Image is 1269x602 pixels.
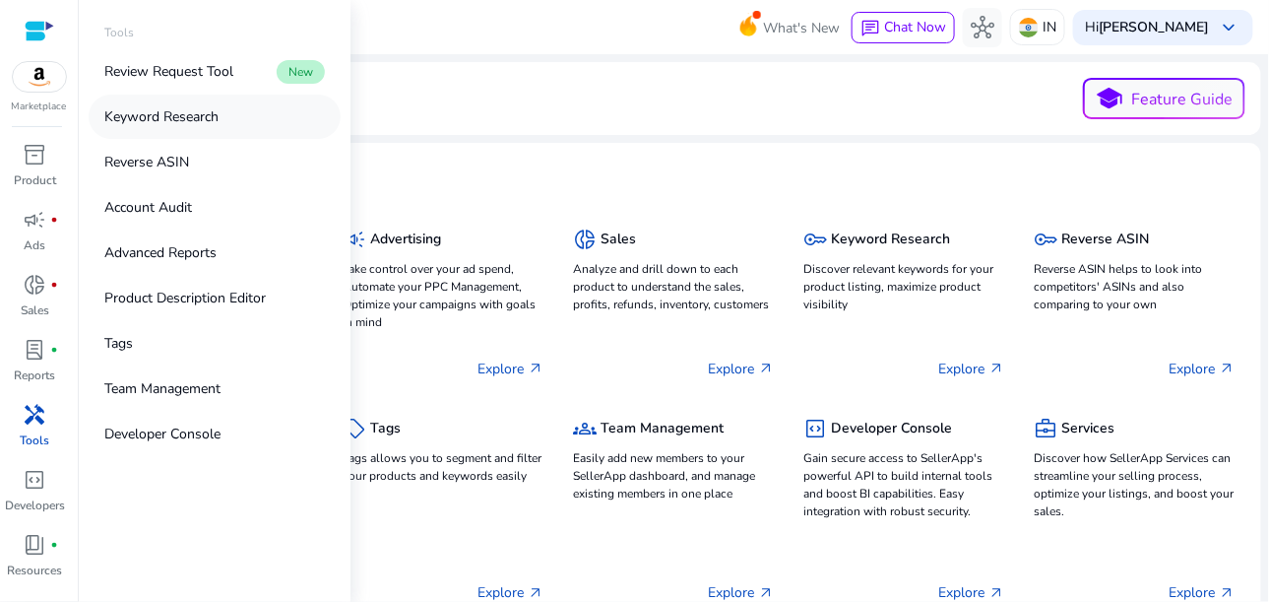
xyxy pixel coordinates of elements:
[51,541,59,549] span: fiber_manual_record
[1062,421,1115,437] h5: Services
[277,60,325,84] span: New
[709,359,775,379] p: Explore
[51,281,59,289] span: fiber_manual_record
[21,301,49,319] p: Sales
[104,197,192,218] p: Account Audit
[24,208,47,232] span: campaign
[104,242,217,263] p: Advanced Reports
[24,468,47,492] span: code_blocks
[1083,78,1245,119] button: schoolFeature Guide
[24,273,47,297] span: donut_small
[601,232,636,248] h5: Sales
[852,12,955,43] button: chatChat Now
[1019,18,1039,37] img: in.svg
[528,361,543,376] span: arrow_outward
[104,24,134,41] p: Tools
[860,19,880,38] span: chat
[804,417,828,440] span: code_blocks
[24,338,47,362] span: lab_profile
[884,18,946,36] span: Chat Now
[963,8,1002,47] button: hub
[104,378,221,399] p: Team Management
[528,585,543,601] span: arrow_outward
[1035,260,1236,313] p: Reverse ASIN helps to look into competitors' ASINs and also comparing to your own
[1170,359,1236,379] p: Explore
[804,260,1005,313] p: Discover relevant keywords for your product listing, maximize product visibility
[21,432,50,449] p: Tools
[343,260,543,331] p: Take control over your ad spend, Automate your PPC Management, Optimize your campaigns with goals...
[8,562,63,579] p: Resources
[1035,228,1058,251] span: key
[1035,417,1058,440] span: business_center
[1035,449,1236,520] p: Discover how SellerApp Services can streamline your selling process, optimize your listings, and ...
[25,236,46,254] p: Ads
[343,228,366,251] span: campaign
[13,62,66,92] img: amazon.svg
[343,417,366,440] span: sell
[51,216,59,224] span: fiber_manual_record
[1220,361,1236,376] span: arrow_outward
[104,424,221,444] p: Developer Console
[104,152,189,172] p: Reverse ASIN
[24,403,47,427] span: handyman
[477,359,543,379] p: Explore
[1085,21,1210,34] p: Hi
[24,143,47,167] span: inventory_2
[370,232,441,248] h5: Advertising
[804,449,1005,520] p: Gain secure access to SellerApp's powerful API to build internal tools and boost BI capabilities....
[989,361,1005,376] span: arrow_outward
[1099,18,1210,36] b: [PERSON_NAME]
[759,361,775,376] span: arrow_outward
[12,100,67,114] p: Marketplace
[601,421,724,437] h5: Team Management
[832,421,953,437] h5: Developer Console
[104,333,133,354] p: Tags
[1220,585,1236,601] span: arrow_outward
[939,359,1005,379] p: Explore
[573,449,774,502] p: Easily add new members to your SellerApp dashboard, and manage existing members in one place
[104,61,233,82] p: Review Request Tool
[1062,232,1150,248] h5: Reverse ASIN
[763,11,840,45] span: What's New
[573,417,597,440] span: groups
[832,232,951,248] h5: Keyword Research
[5,497,65,514] p: Developers
[1096,85,1124,113] span: school
[104,288,266,308] p: Product Description Editor
[51,346,59,354] span: fiber_manual_record
[1043,10,1056,44] p: IN
[573,260,774,313] p: Analyze and drill down to each product to understand the sales, profits, refunds, inventory, cust...
[15,367,56,384] p: Reports
[971,16,994,39] span: hub
[989,585,1005,601] span: arrow_outward
[24,533,47,557] span: book_4
[370,421,401,437] h5: Tags
[1218,16,1241,39] span: keyboard_arrow_down
[104,106,219,127] p: Keyword Research
[573,228,597,251] span: donut_small
[804,228,828,251] span: key
[14,171,56,189] p: Product
[343,449,543,485] p: Tags allows you to segment and filter your products and keywords easily
[1132,88,1234,111] p: Feature Guide
[759,585,775,601] span: arrow_outward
